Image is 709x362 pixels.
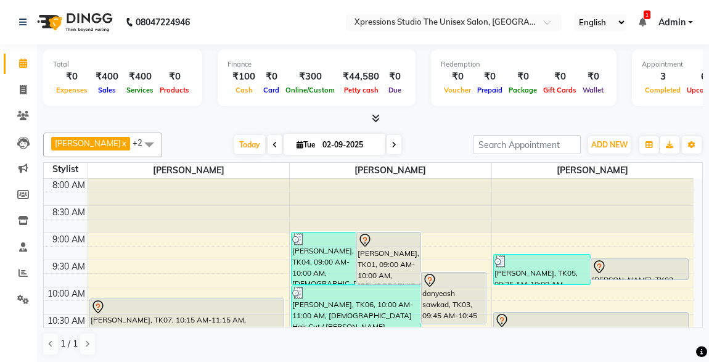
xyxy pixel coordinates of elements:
[53,70,91,84] div: ₹0
[292,286,420,337] div: [PERSON_NAME], TK06, 10:00 AM-11:00 AM, [DEMOGRAPHIC_DATA] Hair Cut / [PERSON_NAME]
[338,70,384,84] div: ₹44,580
[50,179,88,192] div: 8:00 AM
[121,138,126,148] a: x
[50,233,88,246] div: 9:00 AM
[473,135,581,154] input: Search Appointment
[234,135,265,154] span: Today
[55,138,121,148] span: [PERSON_NAME]
[591,140,628,149] span: ADD NEW
[580,70,607,84] div: ₹0
[133,138,152,147] span: +2
[95,86,119,94] span: Sales
[580,86,607,94] span: Wallet
[260,70,282,84] div: ₹0
[53,86,91,94] span: Expenses
[591,259,688,279] div: [PERSON_NAME], TK02, 09:30 AM-09:55 AM, [DEMOGRAPHIC_DATA] [PERSON_NAME]
[540,70,580,84] div: ₹0
[53,59,192,70] div: Total
[441,59,607,70] div: Redemption
[293,140,319,149] span: Tue
[639,17,646,28] a: 1
[45,287,88,300] div: 10:00 AM
[60,337,78,350] span: 1 / 1
[157,70,192,84] div: ₹0
[644,10,650,19] span: 1
[658,16,686,29] span: Admin
[540,86,580,94] span: Gift Cards
[341,86,382,94] span: Petty cash
[506,86,540,94] span: Package
[292,232,356,284] div: [PERSON_NAME], TK04, 09:00 AM-10:00 AM, [DEMOGRAPHIC_DATA] Hair Cut / Seving
[494,255,591,284] div: [PERSON_NAME], TK05, 09:25 AM-10:00 AM, [DEMOGRAPHIC_DATA] Hair Cut
[91,70,123,84] div: ₹400
[44,163,88,176] div: Stylist
[441,86,474,94] span: Voucher
[506,70,540,84] div: ₹0
[492,163,694,178] span: [PERSON_NAME]
[474,70,506,84] div: ₹0
[227,70,260,84] div: ₹100
[50,206,88,219] div: 8:30 AM
[642,86,684,94] span: Completed
[422,273,486,324] div: danyeash sawkad, TK03, 09:45 AM-10:45 AM, [DEMOGRAPHIC_DATA] Hair Cut / Seving
[232,86,256,94] span: Cash
[50,260,88,273] div: 9:30 AM
[642,70,684,84] div: 3
[157,86,192,94] span: Products
[45,315,88,327] div: 10:30 AM
[282,86,338,94] span: Online/Custom
[385,86,404,94] span: Due
[31,5,116,39] img: logo
[123,70,157,84] div: ₹400
[227,59,406,70] div: Finance
[319,136,380,154] input: 2025-09-02
[384,70,406,84] div: ₹0
[441,70,474,84] div: ₹0
[290,163,491,178] span: [PERSON_NAME]
[88,163,290,178] span: [PERSON_NAME]
[90,299,284,351] div: [PERSON_NAME], TK07, 10:15 AM-11:15 AM, [DEMOGRAPHIC_DATA] Hair Cut / [PERSON_NAME]
[123,86,157,94] span: Services
[282,70,338,84] div: ₹300
[357,232,421,284] div: [PERSON_NAME], TK01, 09:00 AM-10:00 AM, [DEMOGRAPHIC_DATA] Hair Cut / [PERSON_NAME]
[474,86,506,94] span: Prepaid
[260,86,282,94] span: Card
[136,5,190,39] b: 08047224946
[588,136,631,154] button: ADD NEW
